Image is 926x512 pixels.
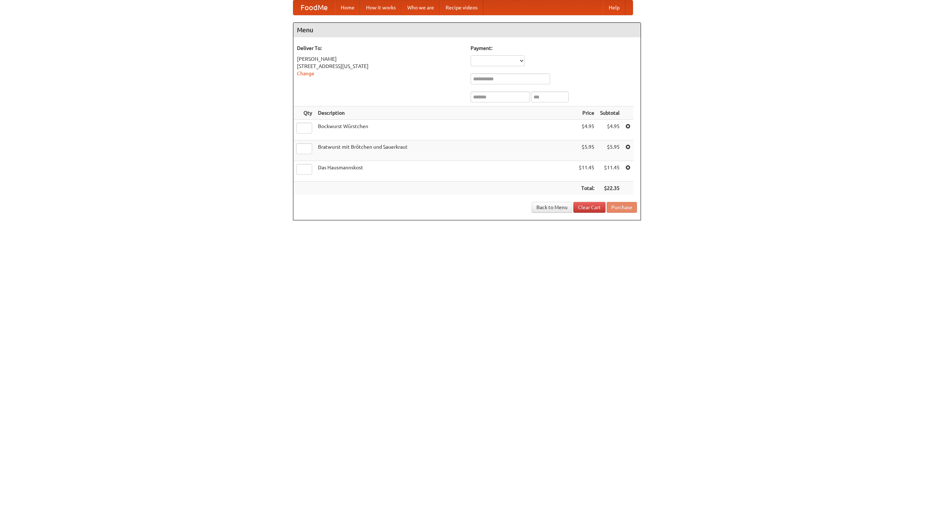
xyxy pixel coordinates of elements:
[297,63,463,70] div: [STREET_ADDRESS][US_STATE]
[315,161,576,182] td: Das Hausmannskost
[297,55,463,63] div: [PERSON_NAME]
[293,0,335,15] a: FoodMe
[597,106,623,120] th: Subtotal
[597,161,623,182] td: $11.45
[440,0,483,15] a: Recipe videos
[576,182,597,195] th: Total:
[402,0,440,15] a: Who we are
[576,161,597,182] td: $11.45
[576,120,597,140] td: $4.95
[597,140,623,161] td: $5.95
[297,71,314,76] a: Change
[576,140,597,161] td: $5.95
[471,45,637,52] h5: Payment:
[297,45,463,52] h5: Deliver To:
[576,106,597,120] th: Price
[335,0,360,15] a: Home
[597,120,623,140] td: $4.95
[607,202,637,213] button: Purchase
[315,120,576,140] td: Bockwurst Würstchen
[597,182,623,195] th: $22.35
[293,106,315,120] th: Qty
[315,106,576,120] th: Description
[532,202,572,213] a: Back to Menu
[360,0,402,15] a: How it works
[293,23,641,37] h4: Menu
[315,140,576,161] td: Bratwurst mit Brötchen und Sauerkraut
[603,0,625,15] a: Help
[573,202,606,213] a: Clear Cart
